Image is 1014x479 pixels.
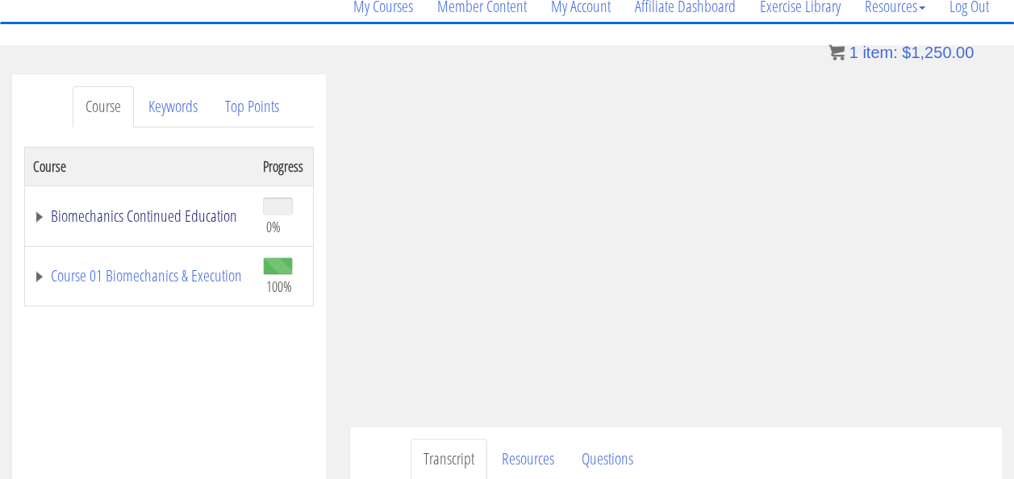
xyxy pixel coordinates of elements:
[828,44,845,60] img: icon11.png
[25,147,256,185] th: Course
[73,86,134,127] a: Course
[828,44,974,61] a: 1 item: $1,250.00
[136,86,211,127] a: Keywords
[212,86,292,127] a: Top Points
[255,147,313,185] th: Progress
[902,44,974,61] bdi: 1,250.00
[849,44,858,61] span: 1
[33,208,247,224] a: Biomechanics Continued Education
[902,44,911,61] span: $
[266,218,281,235] span: 0%
[862,44,897,61] span: item:
[33,268,247,284] a: Course 01 Biomechanics & Execution
[266,277,292,295] span: 100%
